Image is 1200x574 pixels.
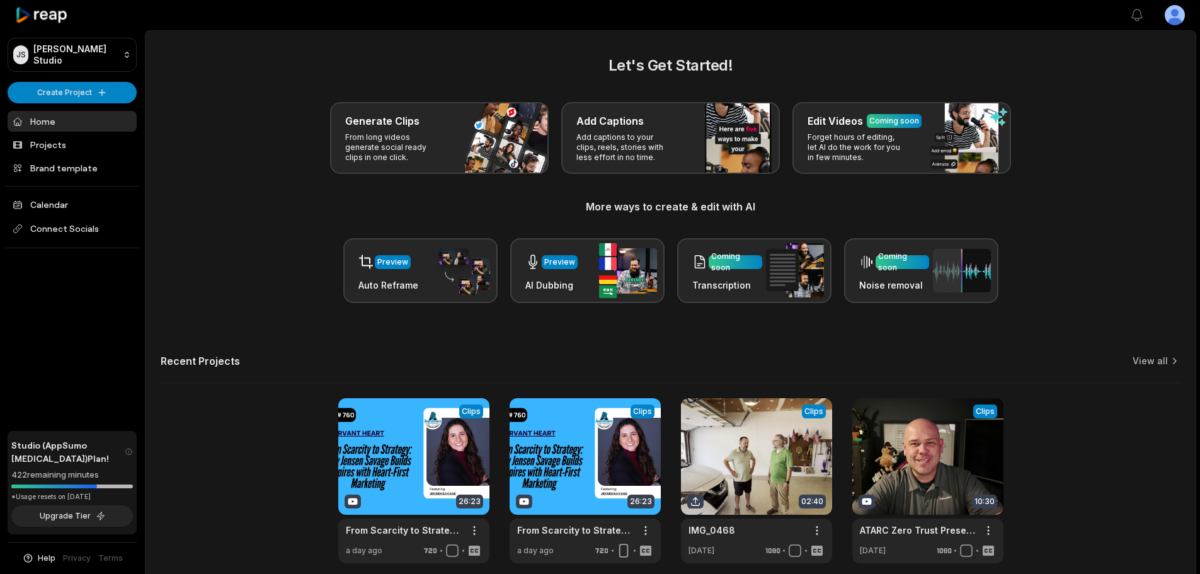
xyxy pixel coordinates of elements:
[692,278,762,292] h3: Transcription
[808,113,863,129] h3: Edit Videos
[933,249,991,292] img: noise_removal.png
[766,243,824,297] img: transcription.png
[711,251,760,273] div: Coming soon
[525,278,578,292] h3: AI Dubbing
[98,553,123,564] a: Terms
[11,439,125,465] span: Studio (AppSumo [MEDICAL_DATA]) Plan!
[1133,355,1168,367] a: View all
[11,492,133,502] div: *Usage resets on [DATE]
[22,553,55,564] button: Help
[8,111,137,132] a: Home
[8,134,137,155] a: Projects
[377,256,408,268] div: Preview
[161,199,1180,214] h3: More ways to create & edit with AI
[33,43,118,66] p: [PERSON_NAME] Studio
[11,505,133,527] button: Upgrade Tier
[860,524,976,537] a: ATARC Zero Trust Presentation
[432,246,490,296] img: auto_reframe.png
[358,278,418,292] h3: Auto Reframe
[878,251,927,273] div: Coming soon
[689,524,735,537] a: IMG_0468
[576,113,644,129] h3: Add Captions
[345,113,420,129] h3: Generate Clips
[8,82,137,103] button: Create Project
[869,115,919,127] div: Coming soon
[8,217,137,240] span: Connect Socials
[161,355,240,367] h2: Recent Projects
[38,553,55,564] span: Help
[161,54,1180,77] h2: Let's Get Started!
[544,256,575,268] div: Preview
[859,278,929,292] h3: Noise removal
[346,524,462,537] a: From Scarcity to Strategy: How [PERSON_NAME] [PERSON_NAME] Builds Empires with Heart-First Marketing
[8,194,137,215] a: Calendar
[576,132,674,163] p: Add captions to your clips, reels, stories with less effort in no time.
[517,524,633,537] a: From Scarcity to Strategy: How [PERSON_NAME] [PERSON_NAME] Builds Empires with Heart-First Marketing
[13,45,28,64] div: JS
[11,469,133,481] div: 422 remaining minutes
[599,243,657,298] img: ai_dubbing.png
[8,158,137,178] a: Brand template
[808,132,905,163] p: Forget hours of editing, let AI do the work for you in few minutes.
[345,132,443,163] p: From long videos generate social ready clips in one click.
[63,553,91,564] a: Privacy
